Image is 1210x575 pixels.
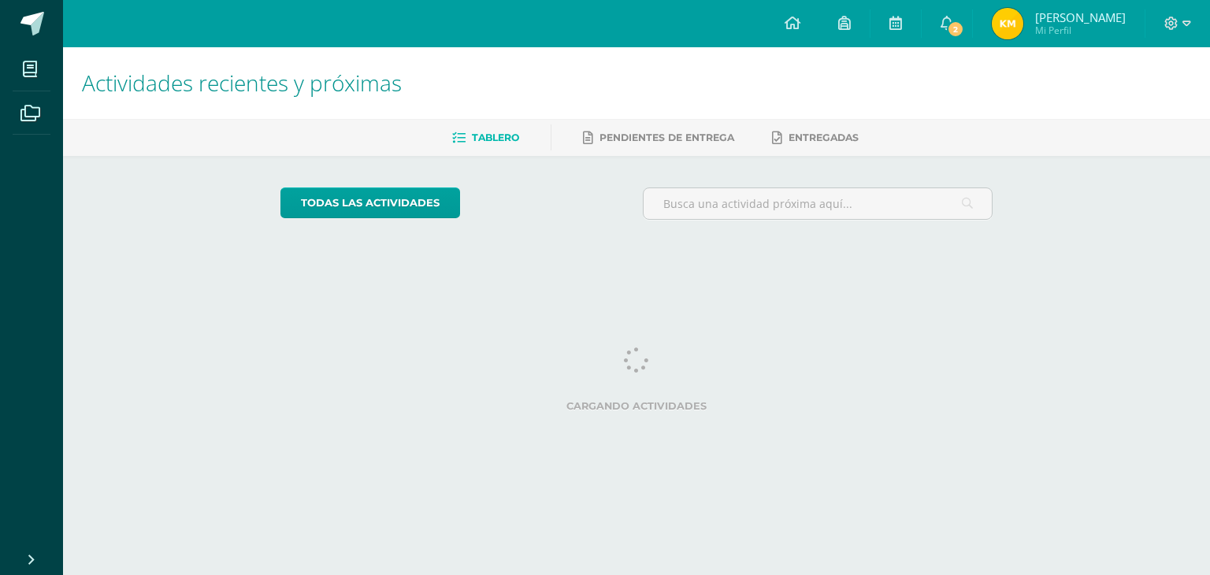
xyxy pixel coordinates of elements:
[947,20,964,38] span: 2
[1035,9,1126,25] span: [PERSON_NAME]
[644,188,993,219] input: Busca una actividad próxima aquí...
[599,132,734,143] span: Pendientes de entrega
[280,400,993,412] label: Cargando actividades
[992,8,1023,39] img: 7e81b91d9c4f7370959006918b9ae1e2.png
[280,187,460,218] a: todas las Actividades
[82,68,402,98] span: Actividades recientes y próximas
[452,125,519,150] a: Tablero
[583,125,734,150] a: Pendientes de entrega
[772,125,859,150] a: Entregadas
[1035,24,1126,37] span: Mi Perfil
[789,132,859,143] span: Entregadas
[472,132,519,143] span: Tablero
